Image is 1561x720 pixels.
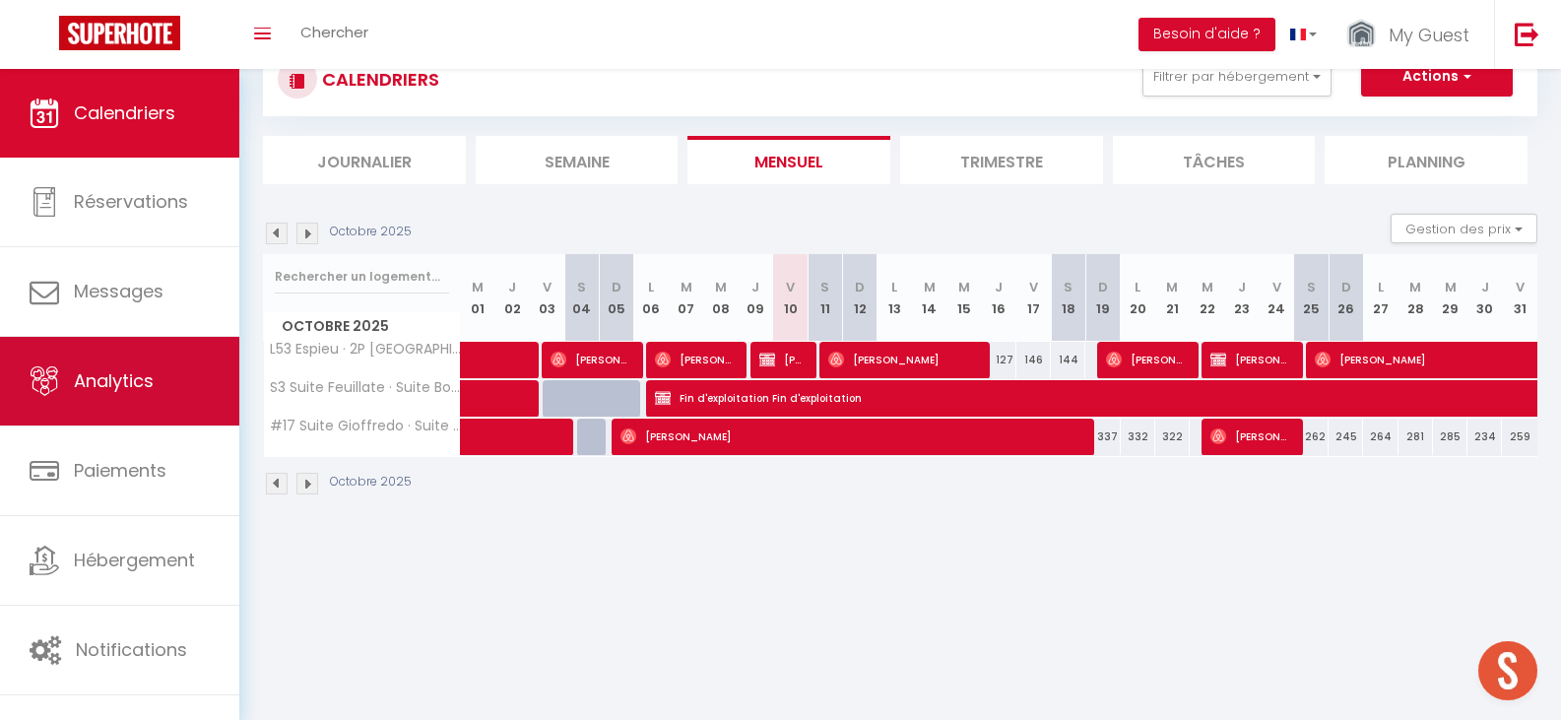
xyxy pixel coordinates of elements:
abbr: D [855,278,865,296]
th: 18 [1051,254,1085,342]
button: Gestion des prix [1391,214,1537,243]
span: [PERSON_NAME] [759,341,806,378]
th: 21 [1155,254,1190,342]
th: 03 [530,254,564,342]
th: 07 [669,254,703,342]
abbr: V [1516,278,1525,296]
span: Messages [74,279,163,303]
abbr: L [648,278,654,296]
abbr: V [1272,278,1281,296]
th: 13 [878,254,912,342]
th: 31 [1502,254,1537,342]
img: ... [1346,18,1376,52]
li: Semaine [476,136,679,184]
abbr: L [1135,278,1140,296]
th: 24 [1260,254,1294,342]
div: 281 [1398,419,1433,455]
div: 144 [1051,342,1085,378]
abbr: L [891,278,897,296]
abbr: S [577,278,586,296]
abbr: M [1202,278,1213,296]
abbr: V [786,278,795,296]
button: Besoin d'aide ? [1138,18,1275,51]
th: 25 [1294,254,1329,342]
abbr: J [508,278,516,296]
li: Mensuel [687,136,890,184]
th: 15 [946,254,981,342]
span: [PERSON_NAME] [828,341,978,378]
abbr: J [751,278,759,296]
abbr: J [1481,278,1489,296]
div: 146 [1016,342,1051,378]
th: 27 [1363,254,1398,342]
input: Rechercher un logement... [275,259,449,295]
span: [PERSON_NAME] [551,341,631,378]
th: 20 [1121,254,1155,342]
span: Réservations [74,189,188,214]
p: Octobre 2025 [330,223,412,241]
th: 16 [981,254,1015,342]
span: [PERSON_NAME] [1106,341,1187,378]
th: 28 [1398,254,1433,342]
th: 22 [1190,254,1224,342]
div: 337 [1085,419,1120,455]
th: 14 [912,254,946,342]
abbr: M [715,278,727,296]
div: 264 [1363,419,1398,455]
abbr: M [958,278,970,296]
abbr: M [924,278,936,296]
span: L53 Espieu · 2P [GEOGRAPHIC_DATA], [GEOGRAPHIC_DATA]/Terrasse & CLIM [267,342,464,357]
span: #17 Suite Gioffredo · Suite élégante 3 chbres clim 5mins Vieux Nice/Port [267,419,464,433]
th: 05 [600,254,634,342]
span: [PERSON_NAME] [655,341,736,378]
div: 234 [1467,419,1502,455]
abbr: S [820,278,829,296]
div: 322 [1155,419,1190,455]
th: 09 [739,254,773,342]
th: 30 [1467,254,1502,342]
div: 262 [1294,419,1329,455]
abbr: M [1445,278,1457,296]
th: 06 [634,254,669,342]
span: S3 Suite Feuillate · Suite Bonaparte 5 min du Vieux Nice/Balcon & Clim [267,380,464,395]
li: Journalier [263,136,466,184]
span: Chercher [300,22,368,42]
div: 127 [981,342,1015,378]
th: 08 [703,254,738,342]
th: 01 [461,254,495,342]
abbr: J [995,278,1003,296]
span: Hébergement [74,548,195,572]
th: 29 [1433,254,1467,342]
th: 26 [1329,254,1363,342]
th: 12 [842,254,877,342]
abbr: M [1409,278,1421,296]
abbr: S [1064,278,1073,296]
span: [PERSON_NAME] [1210,418,1291,455]
li: Planning [1325,136,1528,184]
div: 245 [1329,419,1363,455]
span: Calendriers [74,100,175,125]
th: 02 [495,254,530,342]
span: [PERSON_NAME] [620,418,1080,455]
th: 04 [564,254,599,342]
abbr: V [543,278,552,296]
li: Trimestre [900,136,1103,184]
img: logout [1515,22,1539,46]
div: 259 [1502,419,1537,455]
abbr: V [1029,278,1038,296]
th: 19 [1085,254,1120,342]
abbr: M [472,278,484,296]
abbr: D [1341,278,1351,296]
div: 285 [1433,419,1467,455]
img: Super Booking [59,16,180,50]
th: 10 [773,254,808,342]
span: Octobre 2025 [264,312,460,341]
span: [PERSON_NAME] [1210,341,1291,378]
button: Actions [1361,57,1513,97]
abbr: J [1238,278,1246,296]
th: 23 [1224,254,1259,342]
button: Filtrer par hébergement [1142,57,1332,97]
p: Octobre 2025 [330,473,412,491]
abbr: D [1098,278,1108,296]
span: Analytics [74,368,154,393]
